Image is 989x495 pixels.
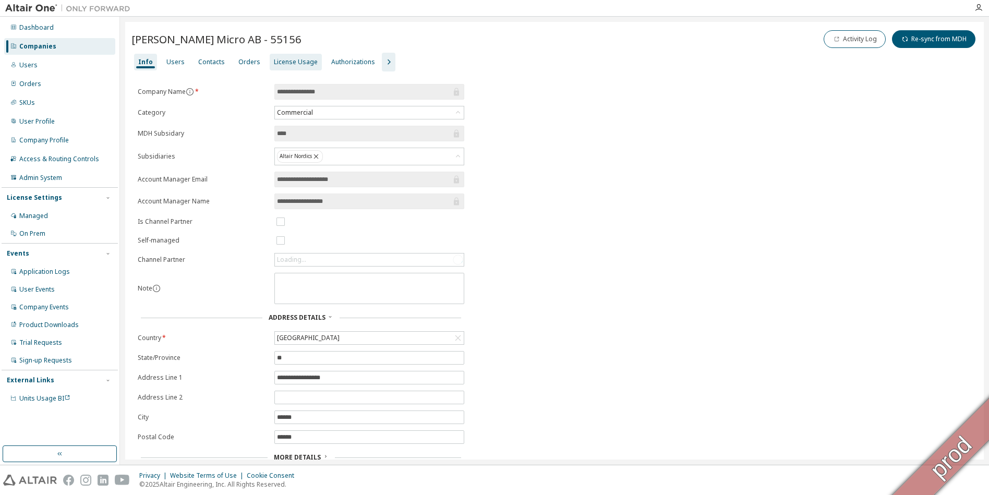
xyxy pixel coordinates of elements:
label: Note [138,284,152,293]
div: Loading... [275,253,464,266]
span: [PERSON_NAME] Micro AB - 55156 [131,32,301,46]
img: Altair One [5,3,136,14]
span: Address Details [269,313,325,322]
button: Activity Log [824,30,886,48]
img: instagram.svg [80,475,91,486]
div: User Events [19,285,55,294]
label: Postal Code [138,433,268,441]
label: Country [138,334,268,342]
span: More Details [274,453,321,462]
img: altair_logo.svg [3,475,57,486]
div: Users [19,61,38,69]
div: Application Logs [19,268,70,276]
div: Admin System [19,174,62,182]
div: Dashboard [19,23,54,32]
div: Altair Nordics [275,148,464,165]
div: Companies [19,42,56,51]
div: Company Profile [19,136,69,144]
div: Commercial [275,106,464,119]
div: Authorizations [331,58,375,66]
div: Cookie Consent [247,472,300,480]
label: Account Manager Email [138,175,268,184]
div: Company Events [19,303,69,311]
button: Re-sync from MDH [892,30,975,48]
div: External Links [7,376,54,384]
div: Orders [238,58,260,66]
button: information [186,88,194,96]
div: Managed [19,212,48,220]
img: linkedin.svg [98,475,108,486]
div: License Settings [7,194,62,202]
span: Units Usage BI [19,394,70,403]
div: Contacts [198,58,225,66]
div: Users [166,58,185,66]
div: SKUs [19,99,35,107]
div: Trial Requests [19,339,62,347]
p: © 2025 Altair Engineering, Inc. All Rights Reserved. [139,480,300,489]
div: Commercial [275,107,315,118]
label: Account Manager Name [138,197,268,206]
div: Website Terms of Use [170,472,247,480]
label: MDH Subsidary [138,129,268,138]
div: Product Downloads [19,321,79,329]
div: Orders [19,80,41,88]
div: Access & Routing Controls [19,155,99,163]
label: Self-managed [138,236,268,245]
div: License Usage [274,58,318,66]
img: facebook.svg [63,475,74,486]
div: Events [7,249,29,258]
div: Altair Nordics [277,150,323,163]
img: youtube.svg [115,475,130,486]
div: On Prem [19,230,45,238]
label: Subsidiaries [138,152,268,161]
div: [GEOGRAPHIC_DATA] [275,332,341,344]
label: Channel Partner [138,256,268,264]
label: Address Line 1 [138,373,268,382]
label: Category [138,108,268,117]
label: State/Province [138,354,268,362]
label: City [138,413,268,421]
div: Loading... [277,256,306,264]
div: Privacy [139,472,170,480]
label: Is Channel Partner [138,218,268,226]
div: User Profile [19,117,55,126]
label: Company Name [138,88,268,96]
label: Address Line 2 [138,393,268,402]
div: [GEOGRAPHIC_DATA] [275,332,464,344]
div: Sign-up Requests [19,356,72,365]
button: information [152,284,161,293]
div: Info [138,58,153,66]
